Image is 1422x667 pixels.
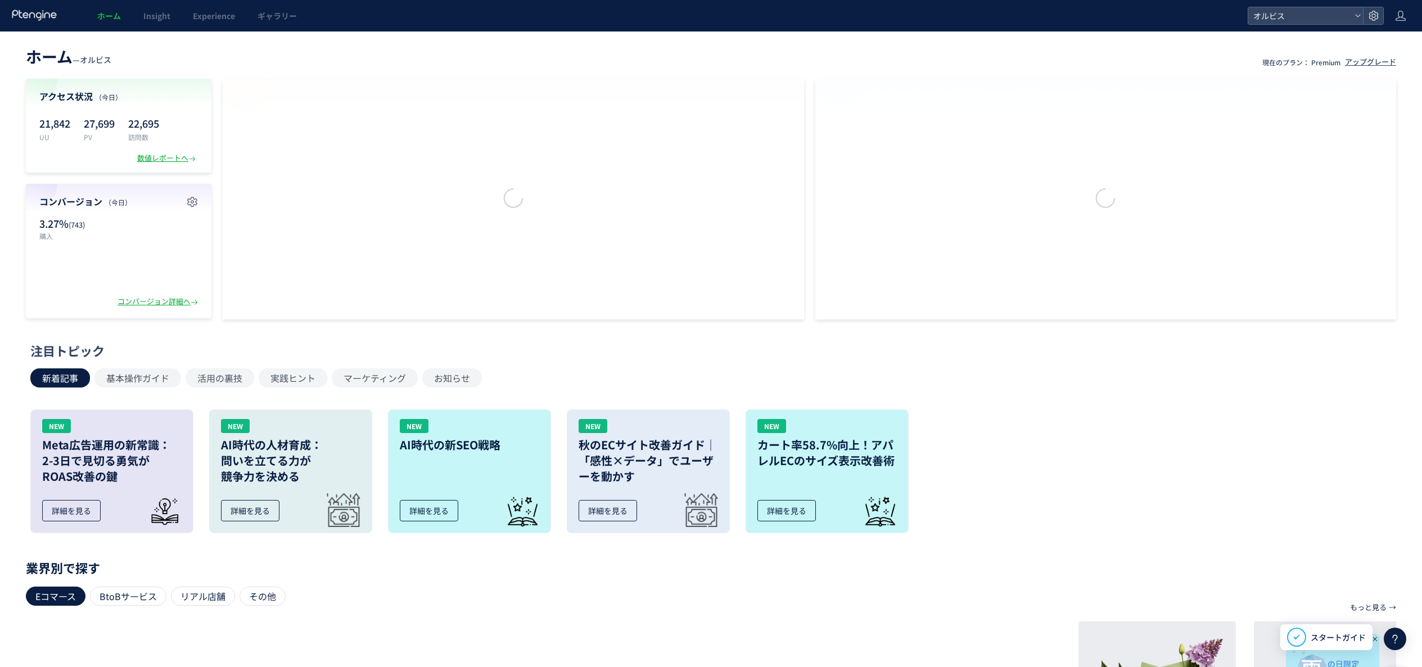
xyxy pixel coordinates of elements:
a: NEWAI時代の人材育成：問いを立てる力が競争力を決める詳細を見る [209,409,372,533]
span: ホーム [97,10,121,21]
div: BtoBサービス [90,587,166,606]
span: スタートガイド [1311,632,1366,643]
button: 実践ヒント [259,368,327,387]
div: 注目トピック [30,342,1386,359]
a: NEWAI時代の新SEO戦略詳細を見る [388,409,551,533]
p: 購入 [39,231,113,241]
span: Insight [143,10,170,21]
span: オルビス [80,54,111,65]
button: 活用の裏技 [186,368,254,387]
div: その他 [240,587,286,606]
p: 21,842 [39,114,70,132]
span: オルビス [1250,7,1350,24]
p: 訪問数 [128,132,159,142]
h4: コンバージョン [39,195,198,208]
div: NEW [400,419,428,433]
p: 3.27% [39,217,113,231]
span: ホーム [26,45,73,67]
div: 詳細を見る [757,500,816,521]
div: 数値レポートへ [137,153,198,164]
p: 業界別で探す [26,564,1396,571]
p: PV [84,132,115,142]
p: 22,695 [128,114,159,132]
div: アップグレード [1345,57,1396,67]
div: NEW [42,419,71,433]
h3: カート率58.7%向上！アパレルECのサイズ表示改善術 [757,437,897,468]
button: お知らせ [422,368,482,387]
a: NEWカート率58.7%向上！アパレルECのサイズ表示改善術詳細を見る [746,409,909,533]
span: （今日） [95,92,122,102]
span: Experience [193,10,235,21]
p: UU [39,132,70,142]
button: 新着記事 [30,368,90,387]
span: （今日） [105,197,132,207]
div: リアル店舗 [171,587,235,606]
h3: AI時代の人材育成： 問いを立てる力が 競争力を決める [221,437,360,484]
p: → [1389,598,1396,617]
span: (743) [69,219,85,230]
span: ギャラリー [258,10,297,21]
h4: アクセス状況 [39,90,198,103]
div: 詳細を見る [400,500,458,521]
div: コンバージョン詳細へ [118,296,200,307]
div: NEW [579,419,607,433]
div: — [26,45,111,67]
div: 詳細を見る [42,500,101,521]
button: マーケティング [332,368,418,387]
h3: AI時代の新SEO戦略 [400,437,539,453]
h3: 秋のECサイト改善ガイド｜「感性×データ」でユーザーを動かす [579,437,718,484]
div: NEW [221,419,250,433]
a: NEWMeta広告運用の新常識：2-3日で見切る勇気がROAS改善の鍵詳細を見る [30,409,193,533]
div: Eコマース [26,587,85,606]
button: 基本操作ガイド [94,368,181,387]
div: NEW [757,419,786,433]
p: 27,699 [84,114,115,132]
p: もっと見る [1350,598,1387,617]
div: 詳細を見る [221,500,279,521]
h3: Meta広告運用の新常識： 2-3日で見切る勇気が ROAS改善の鍵 [42,437,182,484]
a: NEW秋のECサイト改善ガイド｜「感性×データ」でユーザーを動かす詳細を見る [567,409,730,533]
div: 詳細を見る [579,500,637,521]
p: 現在のプラン： Premium [1262,57,1340,67]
